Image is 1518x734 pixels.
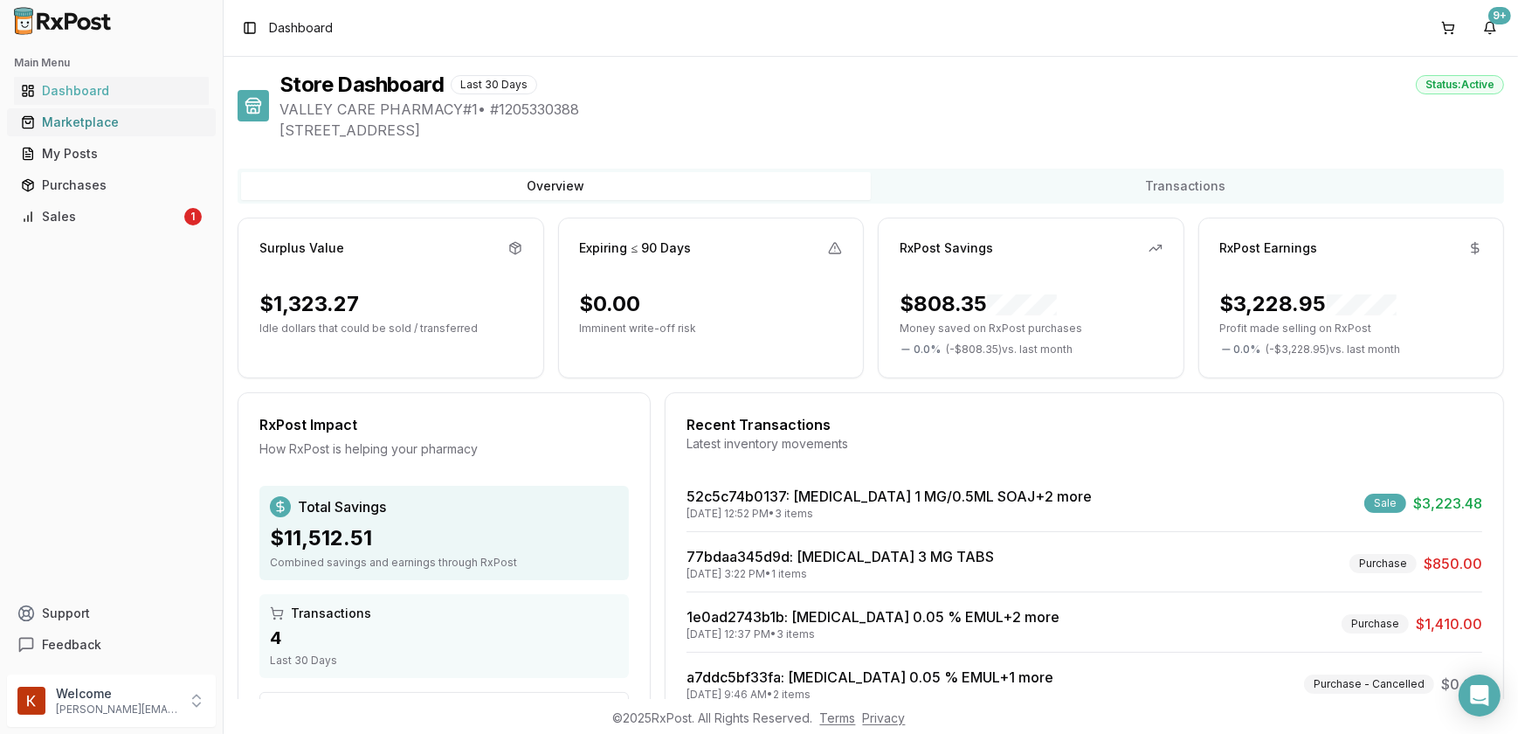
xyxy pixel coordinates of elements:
[7,7,119,35] img: RxPost Logo
[687,608,1059,626] a: 1e0ad2743b1b: [MEDICAL_DATA] 0.05 % EMUL+2 more
[14,201,209,232] a: Sales1
[580,322,843,336] p: Imminent write-off risk
[687,567,994,581] div: [DATE] 3:22 PM • 1 items
[279,71,444,99] h1: Store Dashboard
[259,414,629,435] div: RxPost Impact
[1220,290,1397,318] div: $3,228.95
[241,172,871,200] button: Overview
[871,172,1501,200] button: Transactions
[1416,613,1482,634] span: $1,410.00
[900,290,1057,318] div: $808.35
[56,685,177,703] p: Welcome
[184,208,202,225] div: 1
[7,140,216,168] button: My Posts
[14,75,209,107] a: Dashboard
[580,239,692,257] div: Expiring ≤ 90 Days
[21,177,202,194] div: Purchases
[1342,614,1409,634] div: Purchase
[863,710,906,725] a: Privacy
[1441,674,1482,695] span: $0.00
[687,435,1482,453] div: Latest inventory movements
[1266,343,1401,357] span: ( - $3,228.95 ) vs. last month
[259,290,359,318] div: $1,323.27
[687,548,994,565] a: 77bdaa345d9d: [MEDICAL_DATA] 3 MG TABS
[279,99,1504,120] span: VALLEY CARE PHARMACY#1 • # 1205330388
[56,703,177,717] p: [PERSON_NAME][EMAIL_ADDRESS][DOMAIN_NAME]
[42,636,101,654] span: Feedback
[1304,675,1434,694] div: Purchase - Cancelled
[269,19,333,37] span: Dashboard
[1234,343,1261,357] span: 0.0 %
[687,488,1092,505] a: 52c5c74b0137: [MEDICAL_DATA] 1 MG/0.5ML SOAJ+2 more
[914,343,941,357] span: 0.0 %
[1476,14,1504,42] button: 9+
[259,440,629,458] div: How RxPost is helping your pharmacy
[14,170,209,201] a: Purchases
[7,77,216,105] button: Dashboard
[279,120,1504,141] span: [STREET_ADDRESS]
[900,239,993,257] div: RxPost Savings
[269,19,333,37] nav: breadcrumb
[14,56,209,70] h2: Main Menu
[687,414,1482,435] div: Recent Transactions
[21,145,202,163] div: My Posts
[7,203,216,231] button: Sales1
[1413,493,1482,514] span: $3,223.48
[1364,494,1406,513] div: Sale
[1349,554,1417,573] div: Purchase
[1488,7,1511,24] div: 9+
[687,668,1053,686] a: a7ddc5bf33fa: [MEDICAL_DATA] 0.05 % EMUL+1 more
[14,107,209,138] a: Marketplace
[1416,75,1504,94] div: Status: Active
[1220,239,1318,257] div: RxPost Earnings
[21,82,202,100] div: Dashboard
[946,343,1073,357] span: ( - $808.35 ) vs. last month
[7,598,216,629] button: Support
[270,524,618,552] div: $11,512.51
[451,75,537,94] div: Last 30 Days
[270,556,618,570] div: Combined savings and earnings through RxPost
[820,710,856,725] a: Terms
[687,507,1092,521] div: [DATE] 12:52 PM • 3 items
[7,171,216,199] button: Purchases
[17,687,45,715] img: User avatar
[21,114,202,131] div: Marketplace
[7,629,216,661] button: Feedback
[1424,553,1482,574] span: $850.00
[270,626,618,650] div: 4
[21,208,181,225] div: Sales
[900,322,1163,336] p: Money saved on RxPost purchases
[7,108,216,136] button: Marketplace
[291,605,371,622] span: Transactions
[298,496,386,517] span: Total Savings
[580,290,641,318] div: $0.00
[259,322,522,336] p: Idle dollars that could be sold / transferred
[687,688,1053,702] div: [DATE] 9:46 AM • 2 items
[14,138,209,170] a: My Posts
[1459,675,1501,717] div: Open Intercom Messenger
[270,654,618,668] div: Last 30 Days
[687,627,1059,641] div: [DATE] 12:37 PM • 3 items
[1220,322,1483,336] p: Profit made selling on RxPost
[259,239,344,257] div: Surplus Value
